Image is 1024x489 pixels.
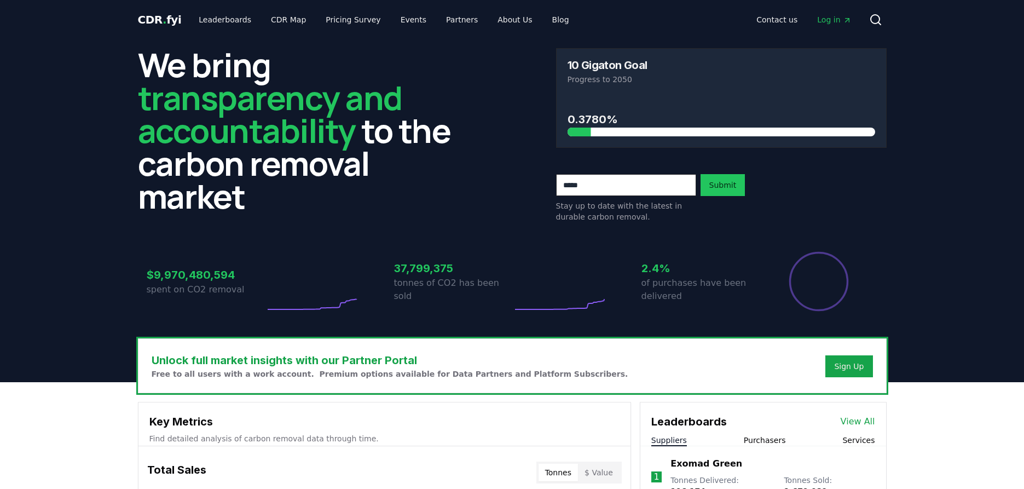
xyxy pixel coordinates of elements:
a: Sign Up [834,361,864,372]
p: tonnes of CO2 has been sold [394,277,512,303]
a: CDR.fyi [138,12,182,27]
h3: Key Metrics [149,413,620,430]
a: Contact us [748,10,806,30]
p: of purchases have been delivered [641,277,760,303]
p: Stay up to date with the latest in durable carbon removal. [556,200,696,222]
button: Suppliers [651,435,687,446]
a: Pricing Survey [317,10,389,30]
a: CDR Map [262,10,315,30]
a: Events [392,10,435,30]
h3: Total Sales [147,462,206,484]
nav: Main [748,10,860,30]
button: $ Value [578,464,620,481]
h3: 37,799,375 [394,260,512,277]
a: Log in [808,10,860,30]
a: Exomad Green [670,457,742,470]
a: View All [841,415,875,428]
span: . [163,13,166,26]
h3: Leaderboards [651,413,727,430]
a: Blog [543,10,578,30]
h3: Unlock full market insights with our Partner Portal [152,352,628,369]
nav: Main [190,10,577,30]
h3: 2.4% [641,260,760,277]
h3: 0.3780% [568,111,875,128]
p: Find detailed analysis of carbon removal data through time. [149,433,620,444]
a: Partners [437,10,487,30]
p: Progress to 2050 [568,74,875,85]
button: Sign Up [825,355,872,377]
p: 1 [653,470,659,484]
span: transparency and accountability [138,75,402,153]
h2: We bring to the carbon removal market [138,48,468,212]
a: About Us [489,10,541,30]
span: Log in [817,14,851,25]
button: Submit [701,174,745,196]
button: Services [842,435,875,446]
span: CDR fyi [138,13,182,26]
button: Purchasers [744,435,786,446]
h3: $9,970,480,594 [147,267,265,283]
h3: 10 Gigaton Goal [568,60,647,71]
div: Percentage of sales delivered [788,251,849,312]
p: spent on CO2 removal [147,283,265,296]
button: Tonnes [539,464,578,481]
p: Free to all users with a work account. Premium options available for Data Partners and Platform S... [152,369,628,379]
a: Leaderboards [190,10,260,30]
